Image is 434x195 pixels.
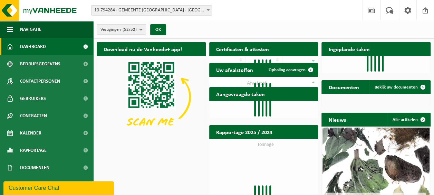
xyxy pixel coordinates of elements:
[20,124,41,142] span: Kalender
[209,87,272,101] h2: Aangevraagde taken
[209,42,276,56] h2: Certificaten & attesten
[321,80,366,94] h2: Documenten
[20,73,60,90] span: Contactpersonen
[268,68,305,72] span: Ophaling aanvragen
[20,90,46,107] span: Gebruikers
[91,5,212,16] span: 10-794284 - GEMEENTE BEVEREN - BEVEREN-WAAS
[375,85,418,90] span: Bekijk uw documenten
[20,21,41,38] span: Navigatie
[267,139,317,152] a: Bekijk rapportage
[20,176,51,194] span: Product Shop
[20,55,60,73] span: Bedrijfsgegevens
[209,125,279,139] h2: Rapportage 2025 / 2024
[263,63,317,77] a: Ophaling aanvragen
[20,159,49,176] span: Documenten
[150,24,166,35] button: OK
[100,25,137,35] span: Vestigingen
[97,56,206,138] img: Download de VHEPlus App
[97,42,189,56] h2: Download nu de Vanheede+ app!
[123,27,137,32] count: (52/52)
[321,113,353,126] h2: Nieuws
[20,107,47,124] span: Contracten
[369,80,430,94] a: Bekijk uw documenten
[387,113,430,127] a: Alle artikelen
[20,38,46,55] span: Dashboard
[209,63,260,76] h2: Uw afvalstoffen
[97,24,146,35] button: Vestigingen(52/52)
[20,142,47,159] span: Rapportage
[321,42,376,56] h2: Ingeplande taken
[91,6,212,15] span: 10-794284 - GEMEENTE BEVEREN - BEVEREN-WAAS
[3,180,115,195] iframe: chat widget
